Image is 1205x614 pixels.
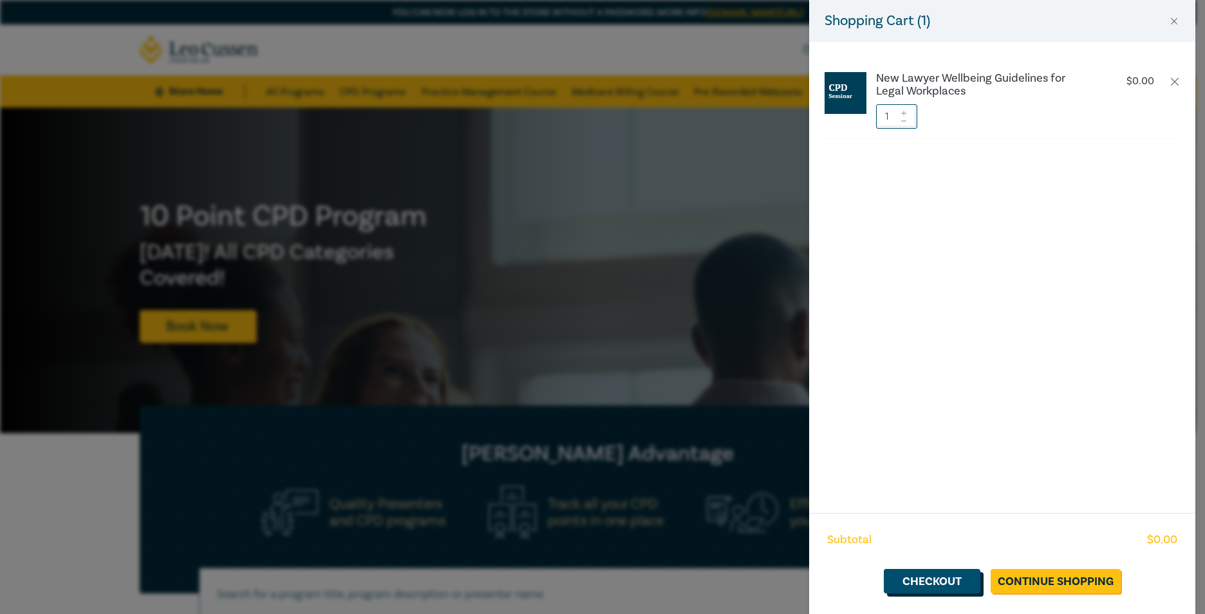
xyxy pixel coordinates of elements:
[884,569,980,593] a: Checkout
[827,532,872,548] span: Subtotal
[876,72,1090,98] a: New Lawyer Wellbeing Guidelines for Legal Workplaces
[1168,15,1180,27] button: Close
[876,104,917,129] input: 1
[1126,75,1154,88] p: $ 0.00
[991,569,1121,593] a: Continue Shopping
[825,72,866,114] img: CPD%20Seminar.jpg
[1147,532,1177,548] span: $ 0.00
[825,10,930,32] h5: Shopping Cart ( 1 )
